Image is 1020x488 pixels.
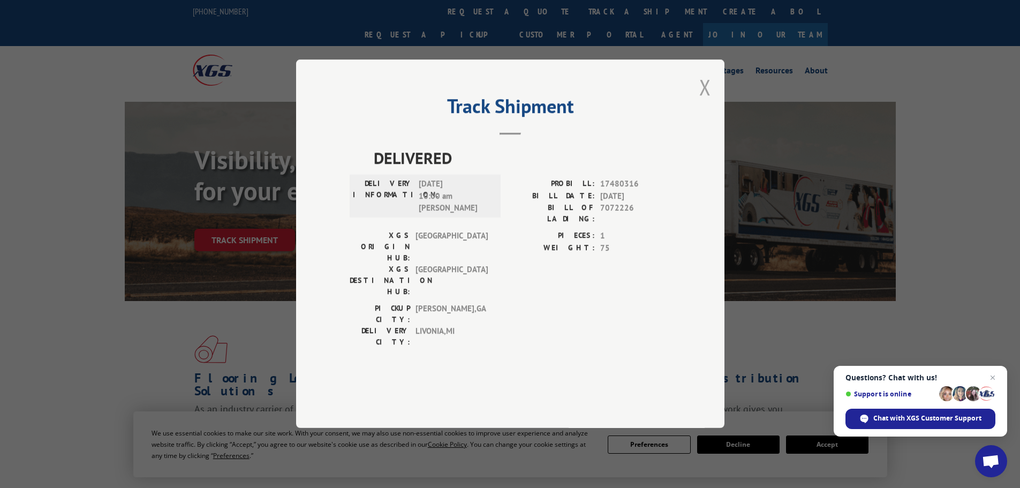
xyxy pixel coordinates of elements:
[600,202,671,225] span: 7072226
[419,178,491,215] span: [DATE] 10:00 am [PERSON_NAME]
[510,242,595,254] label: WEIGHT:
[845,373,995,382] span: Questions? Chat with us!
[975,445,1007,477] div: Open chat
[350,230,410,264] label: XGS ORIGIN HUB:
[415,326,488,348] span: LIVONIA , MI
[350,264,410,298] label: XGS DESTINATION HUB:
[873,414,981,423] span: Chat with XGS Customer Support
[845,409,995,429] div: Chat with XGS Customer Support
[350,303,410,326] label: PICKUP CITY:
[510,202,595,225] label: BILL OF LADING:
[510,230,595,243] label: PIECES:
[699,73,711,101] button: Close modal
[415,264,488,298] span: [GEOGRAPHIC_DATA]
[353,178,413,215] label: DELIVERY INFORMATION:
[350,326,410,348] label: DELIVERY CITY:
[845,390,935,398] span: Support is online
[600,230,671,243] span: 1
[986,371,999,384] span: Close chat
[600,242,671,254] span: 75
[600,178,671,191] span: 17480316
[600,190,671,202] span: [DATE]
[510,190,595,202] label: BILL DATE:
[415,303,488,326] span: [PERSON_NAME] , GA
[374,146,671,170] span: DELIVERED
[350,99,671,119] h2: Track Shipment
[415,230,488,264] span: [GEOGRAPHIC_DATA]
[510,178,595,191] label: PROBILL:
